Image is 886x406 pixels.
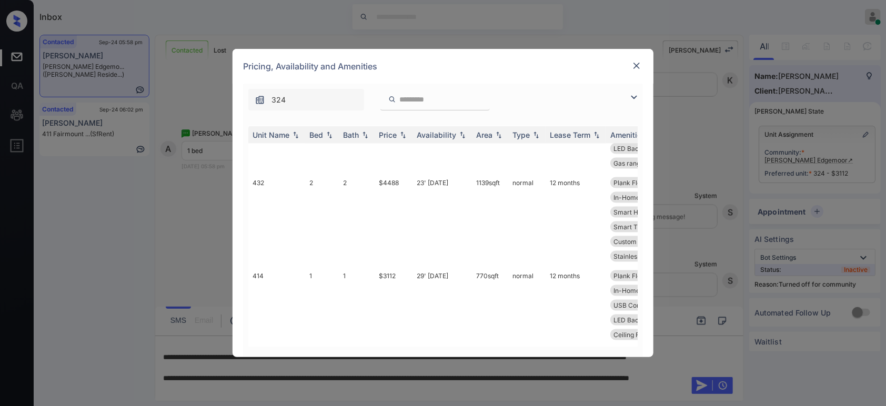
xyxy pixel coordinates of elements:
img: icon-zuma [628,91,640,104]
td: 1 [339,266,375,344]
span: LED Back-lit Mi... [613,145,664,153]
div: Area [476,130,492,139]
td: 12 months [546,266,606,344]
img: sorting [360,131,370,139]
img: sorting [531,131,541,139]
div: Price [379,130,397,139]
span: USB Compatible ... [613,301,669,309]
span: In-Home Washer ... [613,194,670,201]
td: $3112 [375,266,412,344]
span: 324 [271,94,286,106]
td: normal [508,173,546,266]
td: $4488 [375,173,412,266]
td: 12 months [546,173,606,266]
img: icon-zuma [388,95,396,104]
div: Type [512,130,530,139]
span: Gas range [613,159,644,167]
div: Bed [309,130,323,139]
td: 2 [339,173,375,266]
td: 23' [DATE] [412,173,472,266]
div: Availability [417,130,456,139]
span: Plank Flooring ... [613,272,662,280]
td: 432 [248,173,305,266]
td: 1139 sqft [472,173,508,266]
div: Pricing, Availability and Amenities [233,49,653,84]
td: normal [508,266,546,344]
span: Smart Home Lock [613,208,668,216]
img: sorting [290,131,301,139]
span: LED Back-lit Mi... [613,316,664,324]
td: 770 sqft [472,266,508,344]
img: sorting [398,131,408,139]
td: 2 [305,173,339,266]
span: Smart Thermosta... [613,223,671,231]
img: sorting [324,131,335,139]
img: icon-zuma [255,95,265,105]
span: Custom Italian ... [613,238,662,246]
td: 1 [305,266,339,344]
div: Amenities [610,130,646,139]
div: Lease Term [550,130,590,139]
td: 414 [248,266,305,344]
img: sorting [591,131,602,139]
img: sorting [457,131,468,139]
div: Bath [343,130,359,139]
span: Stainless Steel... [613,252,662,260]
span: Ceiling Fan [613,331,647,339]
img: close [631,60,642,71]
img: sorting [494,131,504,139]
div: Unit Name [253,130,289,139]
td: 29' [DATE] [412,266,472,344]
span: Plank Flooring ... [613,179,662,187]
span: In-Home Washer ... [613,287,670,295]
